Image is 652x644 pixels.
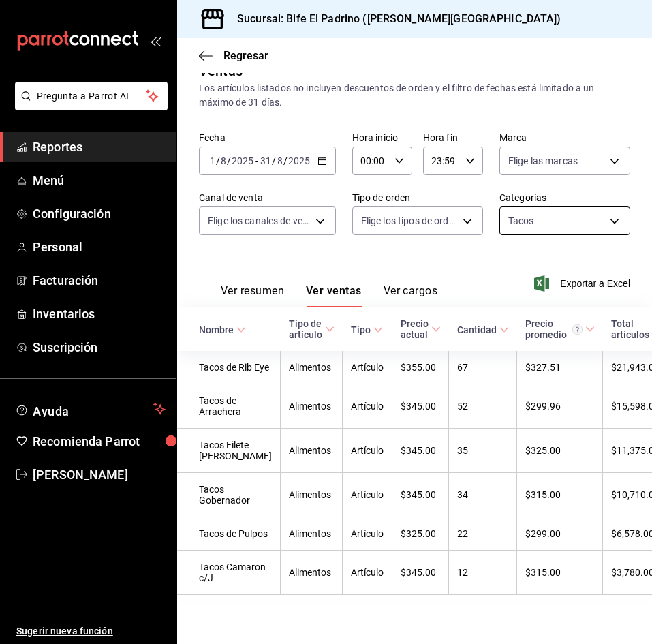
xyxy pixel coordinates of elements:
span: Precio actual [401,318,441,340]
div: Nombre [199,324,234,335]
a: Pregunta a Parrot AI [10,99,168,113]
td: Artículo [343,429,392,473]
td: Alimentos [281,551,343,595]
span: Facturación [33,271,166,290]
td: $345.00 [392,473,449,517]
td: Alimentos [281,351,343,384]
span: Ayuda [33,401,148,417]
span: Precio promedio [525,318,595,340]
input: -- [220,155,227,166]
span: Suscripción [33,338,166,356]
label: Hora inicio [352,133,412,142]
td: Tacos de Arrachera [177,384,281,429]
td: 12 [449,551,517,595]
span: Personal [33,238,166,256]
span: Tipo [351,324,383,335]
td: $315.00 [517,551,603,595]
label: Tipo de orden [352,193,483,202]
td: Tacos de Pulpos [177,517,281,551]
td: 52 [449,384,517,429]
input: -- [260,155,272,166]
input: -- [209,155,216,166]
button: Ver cargos [384,284,438,307]
input: ---- [288,155,311,166]
span: / [216,155,220,166]
td: Artículo [343,473,392,517]
td: $299.96 [517,384,603,429]
td: $345.00 [392,429,449,473]
td: Alimentos [281,429,343,473]
div: navigation tabs [221,284,437,307]
td: $315.00 [517,473,603,517]
span: Nombre [199,324,246,335]
span: Sugerir nueva función [16,624,166,639]
button: Ver ventas [306,284,362,307]
span: Elige los canales de venta [208,214,311,228]
td: Alimentos [281,517,343,551]
td: Tacos Gobernador [177,473,281,517]
label: Marca [499,133,630,142]
div: Cantidad [457,324,497,335]
td: Artículo [343,517,392,551]
span: Configuración [33,204,166,223]
h3: Sucursal: Bife El Padrino ([PERSON_NAME][GEOGRAPHIC_DATA]) [226,11,561,27]
span: Pregunta a Parrot AI [37,89,146,104]
span: / [227,155,231,166]
td: $345.00 [392,384,449,429]
div: Tipo de artículo [289,318,322,340]
span: / [272,155,276,166]
td: Tacos Filete [PERSON_NAME] [177,429,281,473]
label: Fecha [199,133,336,142]
button: Exportar a Excel [537,275,630,292]
button: Ver resumen [221,284,284,307]
td: Alimentos [281,473,343,517]
div: Los artículos listados no incluyen descuentos de orden y el filtro de fechas está limitado a un m... [199,81,630,110]
div: Precio promedio [525,318,583,340]
label: Categorías [499,193,630,202]
span: / [283,155,288,166]
td: $345.00 [392,551,449,595]
td: 22 [449,517,517,551]
td: 67 [449,351,517,384]
span: Reportes [33,138,166,156]
div: Tipo [351,324,371,335]
span: Elige las marcas [508,154,578,168]
span: Menú [33,171,166,189]
span: [PERSON_NAME] [33,465,166,484]
td: Artículo [343,384,392,429]
td: $327.51 [517,351,603,384]
button: Pregunta a Parrot AI [15,82,168,110]
td: Artículo [343,551,392,595]
td: 34 [449,473,517,517]
td: Artículo [343,351,392,384]
div: Precio actual [401,318,429,340]
td: 35 [449,429,517,473]
input: -- [277,155,283,166]
button: open_drawer_menu [150,35,161,46]
span: Cantidad [457,324,509,335]
span: Recomienda Parrot [33,432,166,450]
td: Tacos Camaron c/J [177,551,281,595]
span: - [255,155,258,166]
input: ---- [231,155,254,166]
span: Tipo de artículo [289,318,335,340]
button: Regresar [199,49,268,62]
span: Regresar [223,49,268,62]
td: $325.00 [392,517,449,551]
td: Tacos de Rib Eye [177,351,281,384]
span: Tacos [508,214,534,228]
svg: Precio promedio = Total artículos / cantidad [572,324,583,335]
td: $325.00 [517,429,603,473]
label: Hora fin [423,133,483,142]
span: Inventarios [33,305,166,323]
span: Elige los tipos de orden [361,214,458,228]
td: $299.00 [517,517,603,551]
label: Canal de venta [199,193,336,202]
td: Alimentos [281,384,343,429]
td: $355.00 [392,351,449,384]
